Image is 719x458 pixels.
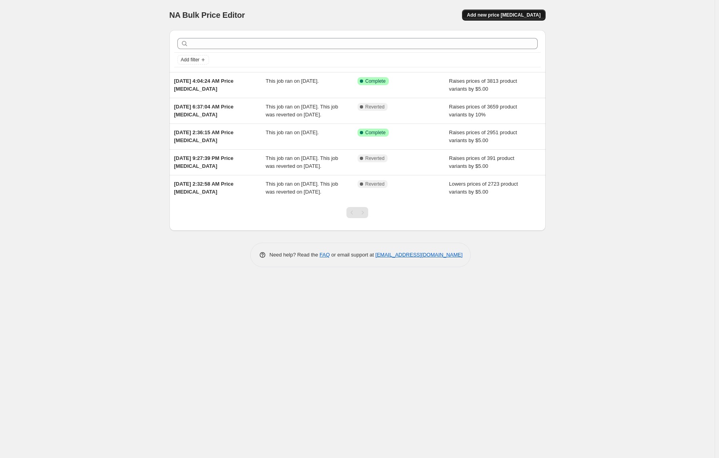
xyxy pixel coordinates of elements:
[320,252,330,258] a: FAQ
[270,252,320,258] span: Need help? Read the
[449,78,517,92] span: Raises prices of 3813 product variants by $5.00
[375,252,462,258] a: [EMAIL_ADDRESS][DOMAIN_NAME]
[174,104,234,118] span: [DATE] 6:37:04 AM Price [MEDICAL_DATA]
[365,104,385,110] span: Reverted
[266,129,319,135] span: This job ran on [DATE].
[462,10,545,21] button: Add new price [MEDICAL_DATA]
[169,11,245,19] span: NA Bulk Price Editor
[266,78,319,84] span: This job ran on [DATE].
[174,129,234,143] span: [DATE] 2:36:15 AM Price [MEDICAL_DATA]
[330,252,375,258] span: or email support at
[365,181,385,187] span: Reverted
[365,78,386,84] span: Complete
[449,129,517,143] span: Raises prices of 2951 product variants by $5.00
[181,57,200,63] span: Add filter
[449,104,517,118] span: Raises prices of 3659 product variants by 10%
[449,181,518,195] span: Lowers prices of 2723 product variants by $5.00
[467,12,540,18] span: Add new price [MEDICAL_DATA]
[449,155,514,169] span: Raises prices of 391 product variants by $5.00
[174,181,234,195] span: [DATE] 2:32:58 AM Price [MEDICAL_DATA]
[266,104,338,118] span: This job ran on [DATE]. This job was reverted on [DATE].
[174,78,234,92] span: [DATE] 4:04:24 AM Price [MEDICAL_DATA]
[346,207,368,218] nav: Pagination
[266,155,338,169] span: This job ran on [DATE]. This job was reverted on [DATE].
[365,155,385,162] span: Reverted
[266,181,338,195] span: This job ran on [DATE]. This job was reverted on [DATE].
[174,155,234,169] span: [DATE] 9:27:39 PM Price [MEDICAL_DATA]
[177,55,209,65] button: Add filter
[365,129,386,136] span: Complete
